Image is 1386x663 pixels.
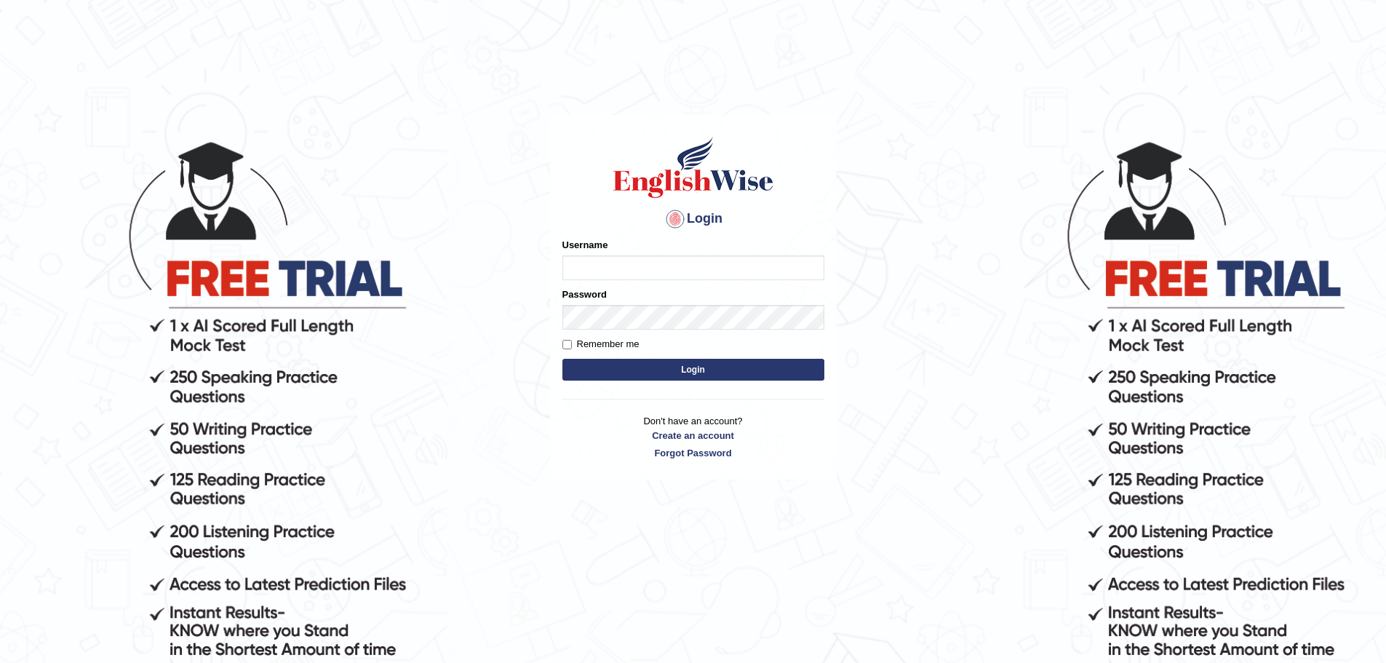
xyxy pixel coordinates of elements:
h4: Login [562,207,824,231]
label: Username [562,238,608,252]
p: Don't have an account? [562,414,824,459]
label: Password [562,287,607,301]
button: Login [562,359,824,381]
a: Create an account [562,429,824,442]
input: Remember me [562,340,572,349]
img: Logo of English Wise sign in for intelligent practice with AI [610,135,776,200]
label: Remember me [562,337,640,352]
a: Forgot Password [562,446,824,460]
